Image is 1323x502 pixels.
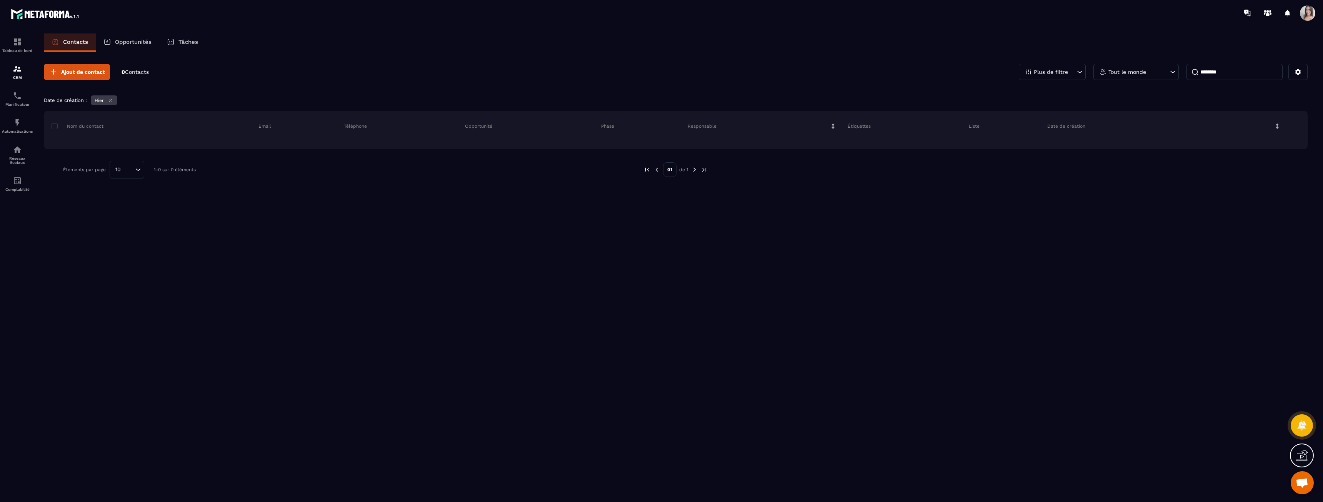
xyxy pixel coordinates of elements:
a: Tâches [159,33,206,52]
img: formation [13,37,22,47]
p: 01 [663,162,676,177]
div: Search for option [110,161,144,178]
p: Opportunités [115,38,152,45]
span: 10 [113,165,123,174]
input: Search for option [123,165,133,174]
p: Email [258,123,271,129]
span: Ajout de contact [61,68,105,76]
p: Réseaux Sociaux [2,156,33,165]
a: Ouvrir le chat [1291,471,1314,494]
img: formation [13,64,22,73]
img: next [701,166,708,173]
a: automationsautomationsAutomatisations [2,112,33,139]
p: Tout le monde [1108,69,1146,75]
p: Date de création [1047,123,1085,129]
p: Étiquettes [848,123,871,129]
p: Contacts [63,38,88,45]
p: Tâches [178,38,198,45]
p: Responsable [688,123,716,129]
p: Téléphone [344,123,367,129]
p: Date de création : [44,97,87,103]
p: CRM [2,75,33,80]
p: Automatisations [2,129,33,133]
img: logo [11,7,80,21]
p: Comptabilité [2,187,33,192]
a: Opportunités [96,33,159,52]
span: Contacts [125,69,149,75]
a: formationformationTableau de bord [2,32,33,58]
p: de 1 [679,167,688,173]
a: formationformationCRM [2,58,33,85]
p: Phase [601,123,614,129]
a: Contacts [44,33,96,52]
p: Éléments par page [63,167,106,172]
p: Planificateur [2,102,33,107]
p: Nom du contact [52,123,103,129]
a: social-networksocial-networkRéseaux Sociaux [2,139,33,170]
img: social-network [13,145,22,154]
p: Hier [95,98,104,103]
img: accountant [13,176,22,185]
a: schedulerschedulerPlanificateur [2,85,33,112]
img: automations [13,118,22,127]
img: prev [644,166,651,173]
p: Liste [969,123,980,129]
img: next [691,166,698,173]
p: Plus de filtre [1034,69,1068,75]
p: Tableau de bord [2,48,33,53]
p: 0 [122,68,149,76]
img: scheduler [13,91,22,100]
button: Ajout de contact [44,64,110,80]
p: Opportunité [465,123,492,129]
img: prev [653,166,660,173]
p: 1-0 sur 0 éléments [154,167,196,172]
a: accountantaccountantComptabilité [2,170,33,197]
